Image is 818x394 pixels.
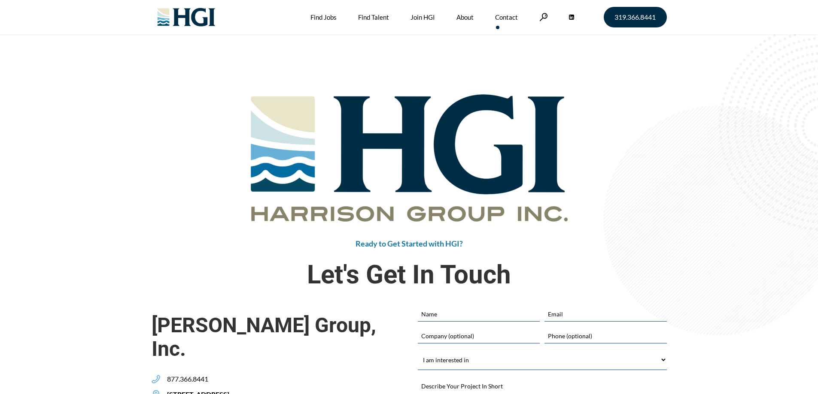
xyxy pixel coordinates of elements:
[418,328,540,343] input: Company (optional)
[152,257,667,293] span: Let's Get In Touch
[152,313,401,361] span: [PERSON_NAME] Group, Inc.
[539,13,548,21] a: Search
[614,14,656,21] span: 319.366.8441
[160,375,208,384] span: 877.366.8441
[356,239,463,248] span: Ready to Get Started with HGI?
[544,328,666,343] input: Phone (optional)
[152,375,208,384] a: 877.366.8441
[544,307,666,321] input: Email
[418,307,540,321] input: Name
[604,7,667,27] a: 319.366.8441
